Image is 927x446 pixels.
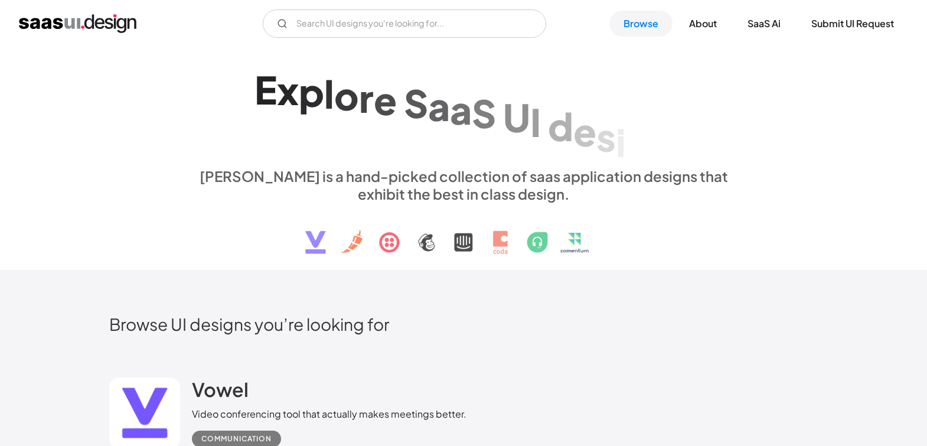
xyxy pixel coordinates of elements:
div: Communication [201,432,272,446]
div: o [334,72,359,118]
div: x [277,67,299,113]
div: i [616,119,626,164]
div: e [573,108,596,154]
a: SaaS Ai [733,11,795,37]
div: S [404,80,428,125]
div: p [299,69,324,114]
div: e [374,77,397,123]
div: U [503,95,530,140]
a: Browse [609,11,673,37]
h2: Browse UI designs you’re looking for [109,314,818,334]
div: s [596,113,616,159]
img: text, icon, saas logo [285,203,642,264]
a: About [675,11,731,37]
div: d [548,103,573,149]
h1: Explore SaaS UI design patterns & interactions. [192,65,735,156]
h2: Vowel [192,377,249,401]
div: a [428,83,450,129]
div: Video conferencing tool that actually makes meetings better. [192,407,466,421]
form: Email Form [263,9,546,38]
a: home [19,14,136,33]
input: Search UI designs you're looking for... [263,9,546,38]
div: r [359,74,374,120]
div: E [254,66,277,112]
div: [PERSON_NAME] is a hand-picked collection of saas application designs that exhibit the best in cl... [192,167,735,203]
a: Submit UI Request [797,11,908,37]
a: Vowel [192,377,249,407]
div: l [324,70,334,116]
div: S [472,90,496,136]
div: I [530,99,541,144]
div: a [450,87,472,132]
